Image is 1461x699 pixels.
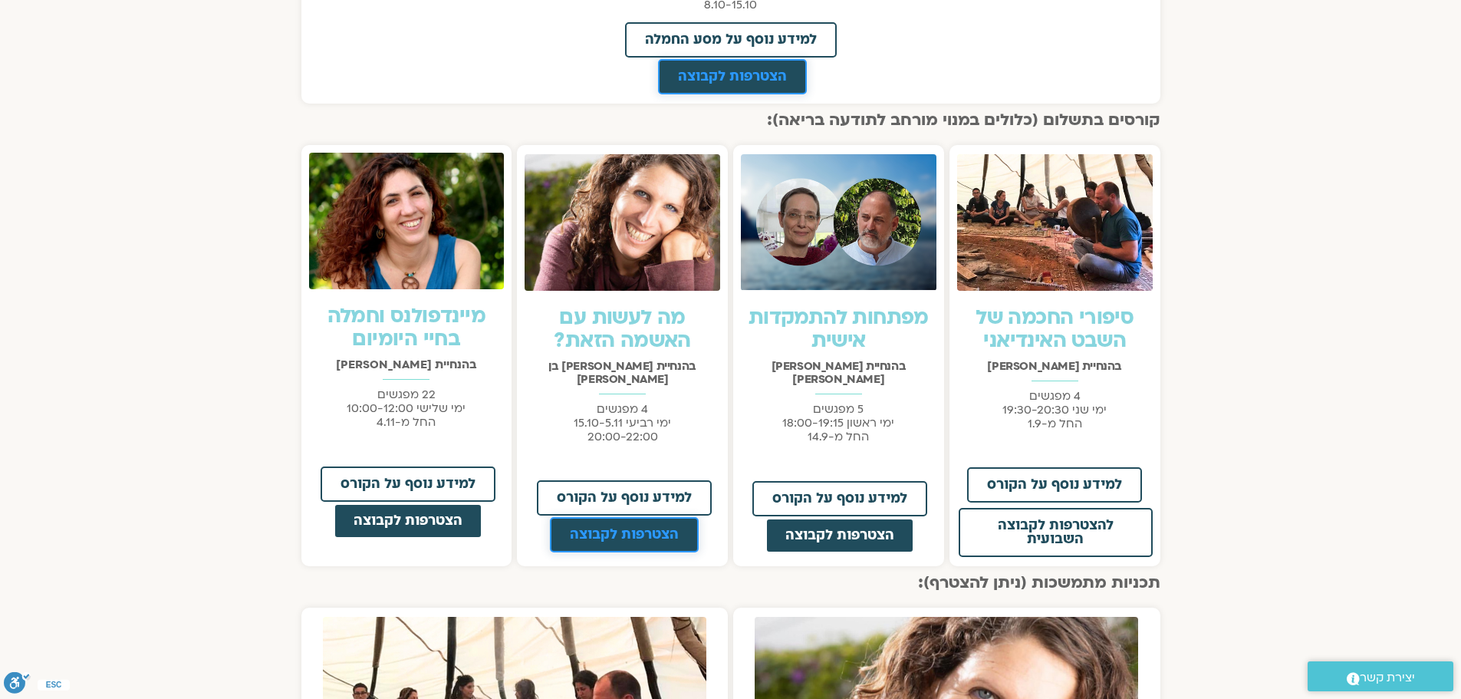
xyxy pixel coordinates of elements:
h2: בהנחיית [PERSON_NAME] [PERSON_NAME] [741,360,936,386]
h2: בהנחיית [PERSON_NAME] בן [PERSON_NAME] [525,360,720,386]
p: 4 מפגשים ימי שני 19:30-20:30 [957,389,1153,430]
a: הצטרפות לקבוצה [334,503,482,539]
a: למידע נוסף על מסע החמלה [625,22,837,58]
a: הצטרפות לקבוצה [658,59,807,94]
h2: בהנחיית [PERSON_NAME] [957,360,1153,373]
h2: קורסים בתשלום (כלולים במנוי מורחב לתודעה בריאה): [301,111,1160,130]
span: הצטרפות לקבוצה [785,529,894,542]
a: הצטרפות לקבוצה [550,517,699,552]
span: להצטרפות לקבוצה השבועית [969,519,1142,546]
h2: תכניות מתמשכות (ניתן להצטרף): [301,574,1160,592]
a: למידע נוסף על הקורס [752,481,927,516]
a: למידע נוסף על הקורס [967,467,1142,503]
span: החל מ-1.9 [1028,416,1082,431]
span: הצטרפות לקבוצה [678,70,787,84]
span: למידע נוסף על הקורס [772,492,907,506]
a: מיינדפולנס וחמלה בחיי היומיום [327,302,485,353]
span: הצטרפות לקבוצה [354,514,462,528]
span: למידע נוסף על הקורס [341,477,475,491]
p: 22 מפגשים ימי שלישי 10:00-12:00 החל מ-4.11 [309,387,505,429]
a: יצירת קשר [1308,661,1453,691]
a: הצטרפות לקבוצה [765,518,914,553]
p: 4 מפגשים ימי רביעי 15.10-5.11 [525,402,720,443]
span: יצירת קשר [1360,668,1415,688]
a: סיפורי החכמה של השבט האינדיאני [976,304,1134,354]
a: מפתחות להתמקדות אישית [749,304,929,354]
span: החל מ-14.9 [808,429,869,444]
a: למידע נוסף על הקורס [537,480,712,516]
a: למידע נוסף על הקורס [321,467,495,502]
span: למידע נוסף על הקורס [557,491,692,505]
span: למידע נוסף על הקורס [987,478,1122,492]
span: הצטרפות לקבוצה [570,528,679,542]
h2: בהנחיית [PERSON_NAME] [309,358,505,371]
p: 5 מפגשים ימי ראשון 18:00-19:15 [741,402,936,443]
span: 20:00-22:00 [587,429,658,444]
a: מה לעשות עם האשמה הזאת? [554,304,690,354]
span: למידע נוסף על מסע החמלה [645,33,817,47]
a: להצטרפות לקבוצה השבועית [959,508,1153,557]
